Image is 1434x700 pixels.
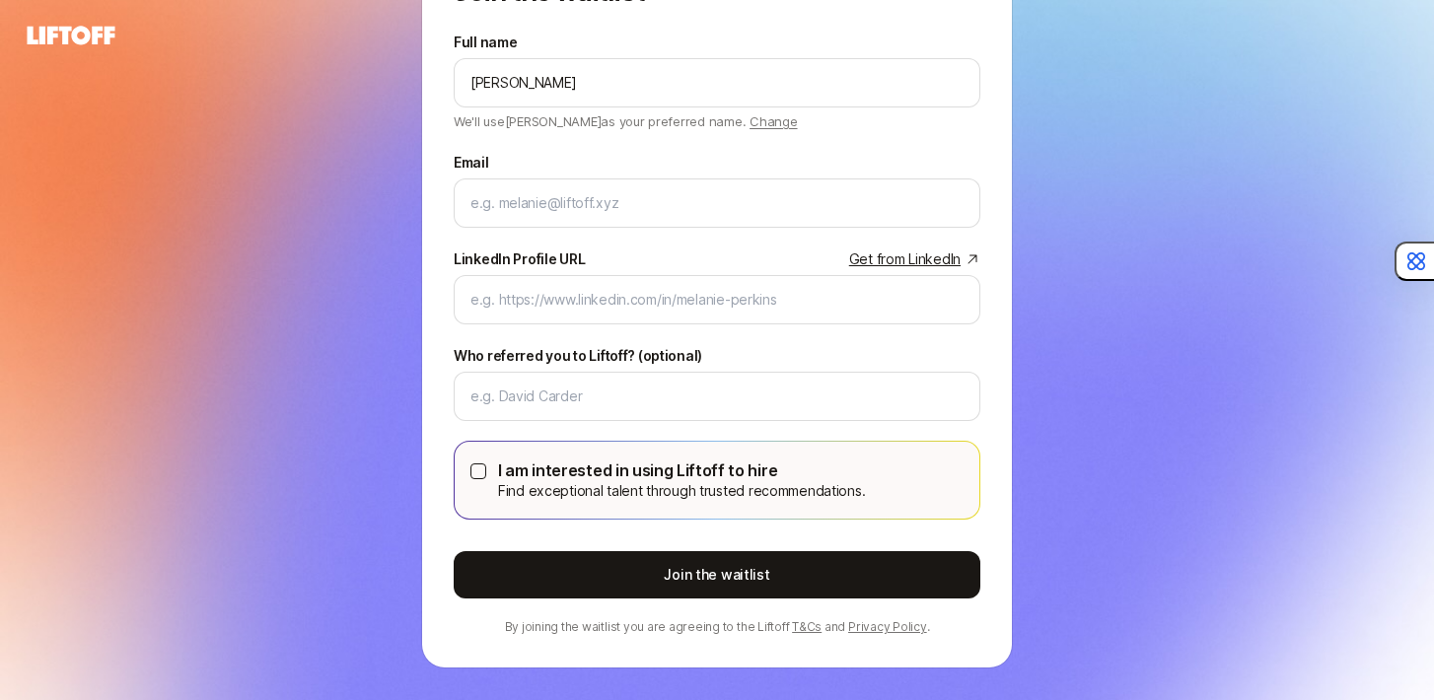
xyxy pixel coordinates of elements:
[454,107,798,131] p: We'll use [PERSON_NAME] as your preferred name.
[454,344,702,368] label: Who referred you to Liftoff? (optional)
[792,619,822,634] a: T&Cs
[848,619,927,634] a: Privacy Policy
[454,618,980,636] p: By joining the waitlist you are agreeing to the Liftoff and .
[454,247,585,271] div: LinkedIn Profile URL
[498,457,865,483] p: I am interested in using Liftoff to hire
[498,479,865,503] p: Find exceptional talent through trusted recommendations.
[849,247,980,271] a: Get from LinkedIn
[470,385,964,408] input: e.g. David Carder
[470,191,964,215] input: e.g. melanie@liftoff.xyz
[750,113,797,129] span: Change
[470,71,964,95] input: e.g. Melanie Perkins
[454,151,489,175] label: Email
[454,31,517,54] label: Full name
[470,288,964,312] input: e.g. https://www.linkedin.com/in/melanie-perkins
[470,463,486,479] button: I am interested in using Liftoff to hireFind exceptional talent through trusted recommendations.
[454,551,980,598] button: Join the waitlist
